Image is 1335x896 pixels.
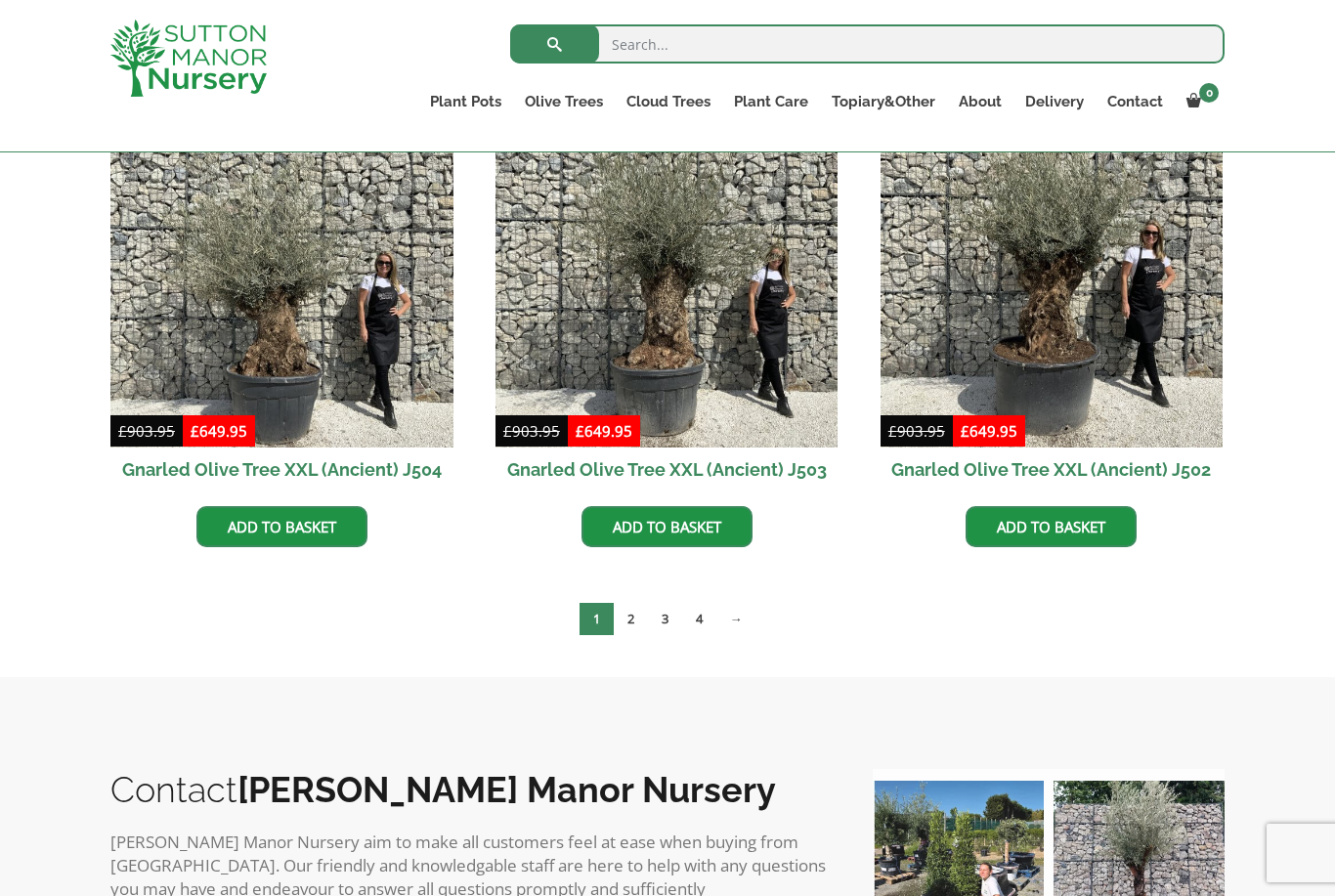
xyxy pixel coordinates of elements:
[503,421,512,441] span: £
[503,421,560,441] bdi: 903.95
[580,603,614,635] span: Page 1
[888,421,897,441] span: £
[191,421,199,441] span: £
[110,105,453,448] img: Gnarled Olive Tree XXL (Ancient) J504
[191,421,247,441] bdi: 649.95
[961,421,1017,441] bdi: 649.95
[682,603,716,635] a: Page 4
[576,421,632,441] bdi: 649.95
[966,506,1137,547] a: Add to basket: “Gnarled Olive Tree XXL (Ancient) J502”
[1096,88,1175,115] a: Contact
[648,603,682,635] a: Page 3
[881,105,1224,491] a: Sale! Gnarled Olive Tree XXL (Ancient) J502
[513,88,615,115] a: Olive Trees
[1199,83,1219,103] span: 0
[881,105,1224,448] img: Gnarled Olive Tree XXL (Ancient) J502
[581,506,753,547] a: Add to basket: “Gnarled Olive Tree XXL (Ancient) J503”
[888,421,945,441] bdi: 903.95
[510,24,1225,64] input: Search...
[118,421,175,441] bdi: 903.95
[196,506,367,547] a: Add to basket: “Gnarled Olive Tree XXL (Ancient) J504”
[1013,88,1096,115] a: Delivery
[110,105,453,491] a: Sale! Gnarled Olive Tree XXL (Ancient) J504
[961,421,969,441] span: £
[495,448,839,491] h2: Gnarled Olive Tree XXL (Ancient) J503
[118,421,127,441] span: £
[495,105,839,448] img: Gnarled Olive Tree XXL (Ancient) J503
[495,105,839,491] a: Sale! Gnarled Olive Tree XXL (Ancient) J503
[947,88,1013,115] a: About
[1175,88,1225,115] a: 0
[615,88,722,115] a: Cloud Trees
[716,603,756,635] a: →
[110,769,834,810] h2: Contact
[614,603,648,635] a: Page 2
[110,448,453,491] h2: Gnarled Olive Tree XXL (Ancient) J504
[418,88,513,115] a: Plant Pots
[881,448,1224,491] h2: Gnarled Olive Tree XXL (Ancient) J502
[576,421,584,441] span: £
[237,769,776,810] b: [PERSON_NAME] Manor Nursery
[722,88,820,115] a: Plant Care
[820,88,947,115] a: Topiary&Other
[110,20,267,97] img: logo
[110,602,1225,643] nav: Product Pagination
